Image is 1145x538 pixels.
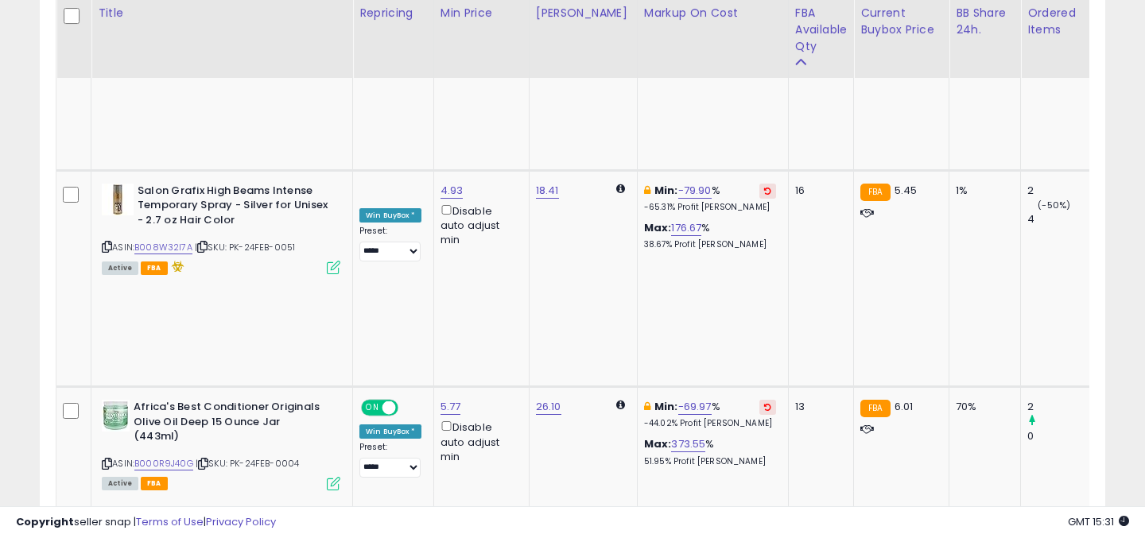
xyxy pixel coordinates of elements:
[1027,400,1092,414] div: 2
[644,221,776,250] div: %
[644,239,776,250] p: 38.67% Profit [PERSON_NAME]
[536,5,631,21] div: [PERSON_NAME]
[136,514,204,529] a: Terms of Use
[441,183,464,199] a: 4.93
[678,183,712,199] a: -79.90
[102,477,138,490] span: All listings currently available for purchase on Amazon
[359,5,427,21] div: Repricing
[168,261,184,272] i: hazardous material
[795,5,847,55] div: FBA Available Qty
[102,261,138,275] span: All listings currently available for purchase on Amazon
[860,5,942,38] div: Current Buybox Price
[956,400,1008,414] div: 70%
[1068,514,1129,529] span: 2025-09-16 15:31 GMT
[196,457,299,470] span: | SKU: PK-24FEB-0004
[98,5,346,21] div: Title
[1027,429,1092,443] div: 0
[359,424,421,439] div: Win BuyBox *
[644,202,776,213] p: -65.31% Profit [PERSON_NAME]
[195,241,295,254] span: | SKU: PK-24FEB-0051
[206,514,276,529] a: Privacy Policy
[654,399,678,414] b: Min:
[860,400,890,417] small: FBA
[396,401,421,415] span: OFF
[134,457,193,470] a: B000R9J40G
[141,477,168,490] span: FBA
[134,400,327,448] b: Africa's Best Conditioner Originals Olive Oil Deep 15 Ounce Jar (443ml)
[895,183,918,198] span: 5.45
[644,220,672,235] b: Max:
[359,226,421,261] div: Preset:
[102,184,134,215] img: 316LIhqwslL._SL40_.jpg
[1027,5,1085,38] div: Ordered Items
[895,399,914,414] span: 6.01
[644,184,776,213] div: %
[678,399,712,415] a: -69.97
[141,261,168,275] span: FBA
[536,399,561,415] a: 26.10
[860,184,890,201] small: FBA
[359,442,421,478] div: Preset:
[795,184,841,198] div: 16
[671,436,705,452] a: 373.55
[102,400,130,432] img: 41acV0nWJ6L._SL40_.jpg
[363,401,382,415] span: ON
[138,184,331,232] b: Salon Grafix High Beams Intense Temporary Spray - Silver for Unisex - 2.7 oz Hair Color
[16,515,276,530] div: seller snap | |
[956,184,1008,198] div: 1%
[102,400,340,488] div: ASIN:
[1027,184,1092,198] div: 2
[134,241,192,254] a: B008W32I7A
[644,436,672,451] b: Max:
[1038,199,1070,211] small: (-50%)
[536,183,559,199] a: 18.41
[644,456,776,467] p: 51.95% Profit [PERSON_NAME]
[441,202,517,248] div: Disable auto adjust min
[671,220,701,236] a: 176.67
[654,183,678,198] b: Min:
[441,418,517,464] div: Disable auto adjust min
[359,208,421,223] div: Win BuyBox *
[644,5,782,21] div: Markup on Cost
[102,184,340,273] div: ASIN:
[956,5,1014,38] div: BB Share 24h.
[795,400,841,414] div: 13
[644,437,776,466] div: %
[441,399,461,415] a: 5.77
[16,514,74,529] strong: Copyright
[644,418,776,429] p: -44.02% Profit [PERSON_NAME]
[1027,212,1092,226] div: 4
[644,400,776,429] div: %
[441,5,522,21] div: Min Price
